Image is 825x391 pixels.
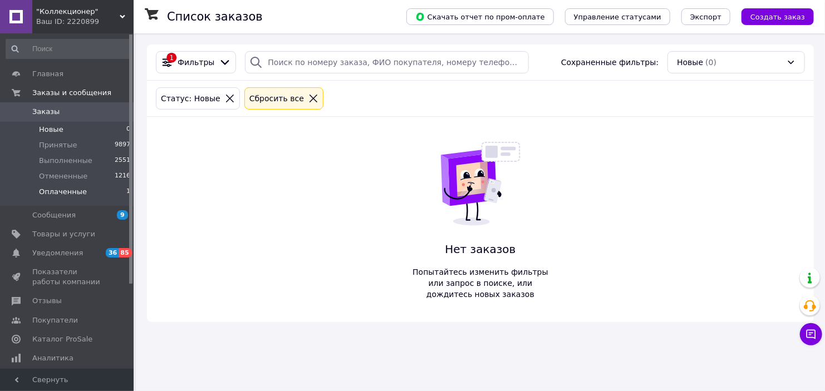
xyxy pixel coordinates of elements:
[39,140,77,150] span: Принятые
[415,12,545,22] span: Скачать отчет по пром-оплате
[115,140,130,150] span: 9897
[126,125,130,135] span: 0
[407,266,554,300] span: Попытайтесь изменить фильтры или запрос в поиске, или дождитесь новых заказов
[178,57,214,68] span: Фильтры
[730,12,814,21] a: Создать заказ
[681,8,730,25] button: Экспорт
[126,187,130,197] span: 1
[167,10,263,23] h1: Список заказов
[561,57,659,68] span: Сохраненные фильтры:
[32,229,95,239] span: Товары и услуги
[159,92,223,105] div: Статус: Новые
[39,156,92,166] span: Выполненные
[32,88,111,98] span: Заказы и сообщения
[39,187,87,197] span: Оплаченные
[565,8,670,25] button: Управление статусами
[115,171,130,181] span: 1216
[406,8,554,25] button: Скачать отчет по пром-оплате
[245,51,528,73] input: Поиск по номеру заказа, ФИО покупателя, номеру телефона, Email, номеру накладной
[32,69,63,79] span: Главная
[115,156,130,166] span: 2551
[705,58,716,67] span: (0)
[247,92,306,105] div: Сбросить все
[106,248,119,258] span: 36
[677,57,703,68] span: Новые
[690,13,721,21] span: Экспорт
[32,248,83,258] span: Уведомления
[800,323,822,345] button: Чат с покупателем
[32,296,62,306] span: Отзывы
[32,315,78,325] span: Покупатели
[407,241,554,258] span: Нет заказов
[750,13,805,21] span: Создать заказ
[117,210,128,220] span: 9
[32,334,92,344] span: Каталог ProSale
[39,171,87,181] span: Отмененные
[32,353,73,363] span: Аналитика
[32,107,60,117] span: Заказы
[39,125,63,135] span: Новые
[36,7,120,17] span: "Коллекционер"
[119,248,131,258] span: 85
[741,8,814,25] button: Создать заказ
[36,17,134,27] div: Ваш ID: 2220899
[32,267,103,287] span: Показатели работы компании
[574,13,661,21] span: Управление статусами
[32,210,76,220] span: Сообщения
[6,39,131,59] input: Поиск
